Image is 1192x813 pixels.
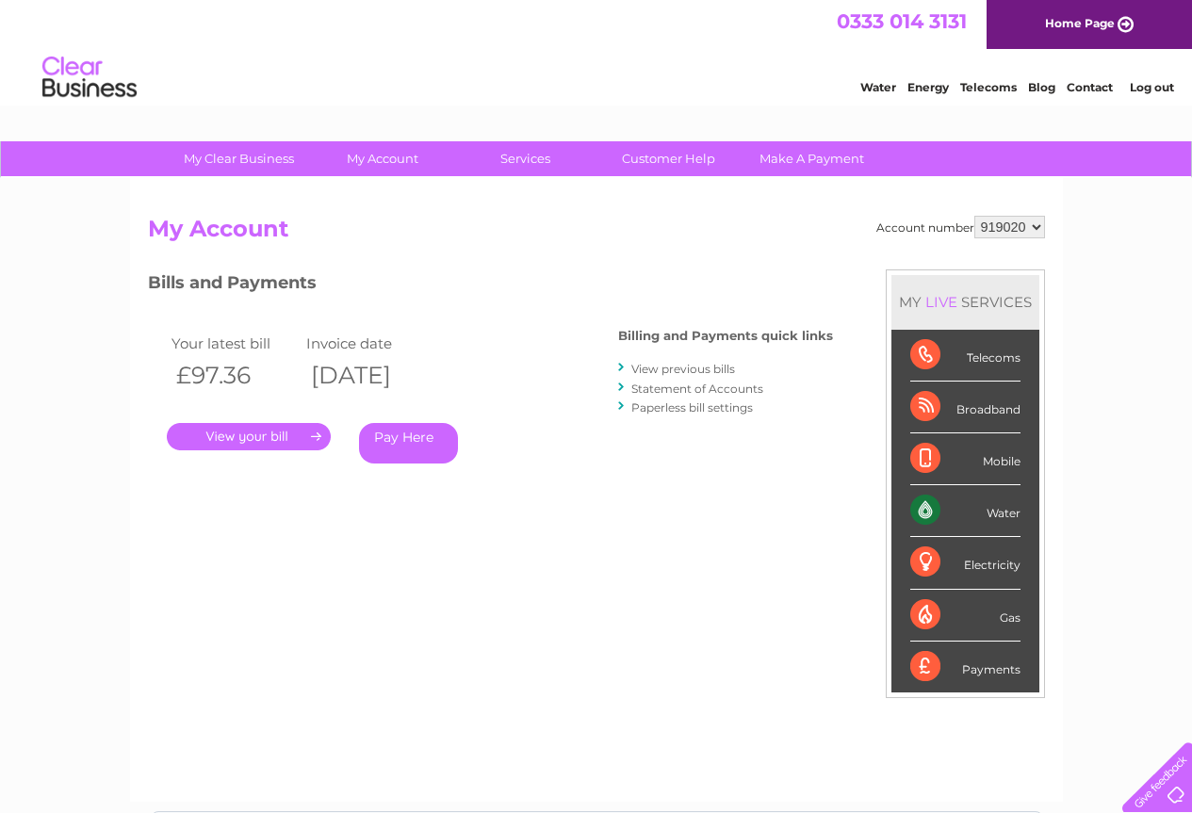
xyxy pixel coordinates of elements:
[910,382,1021,433] div: Broadband
[907,80,949,94] a: Energy
[161,141,317,176] a: My Clear Business
[448,141,603,176] a: Services
[302,356,437,395] th: [DATE]
[860,80,896,94] a: Water
[167,331,302,356] td: Your latest bill
[359,423,458,463] a: Pay Here
[152,10,1042,91] div: Clear Business is a trading name of Verastar Limited (registered in [GEOGRAPHIC_DATA] No. 3667643...
[960,80,1017,94] a: Telecoms
[167,423,331,450] a: .
[304,141,460,176] a: My Account
[1067,80,1113,94] a: Contact
[631,362,735,376] a: View previous bills
[734,141,890,176] a: Make A Payment
[41,49,138,106] img: logo.png
[910,590,1021,642] div: Gas
[910,330,1021,382] div: Telecoms
[876,216,1045,238] div: Account number
[910,537,1021,589] div: Electricity
[302,331,437,356] td: Invoice date
[910,433,1021,485] div: Mobile
[148,269,833,302] h3: Bills and Payments
[922,293,961,311] div: LIVE
[148,216,1045,252] h2: My Account
[631,382,763,396] a: Statement of Accounts
[910,642,1021,692] div: Payments
[1130,80,1174,94] a: Log out
[1028,80,1055,94] a: Blog
[910,485,1021,537] div: Water
[167,356,302,395] th: £97.36
[837,9,967,33] a: 0333 014 3131
[631,400,753,415] a: Paperless bill settings
[591,141,746,176] a: Customer Help
[618,329,833,343] h4: Billing and Payments quick links
[891,275,1039,329] div: MY SERVICES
